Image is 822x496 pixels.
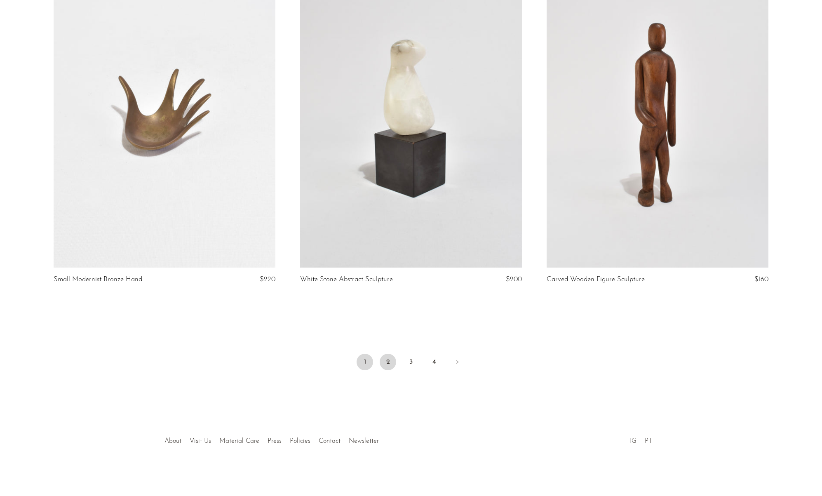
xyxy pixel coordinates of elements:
[426,354,442,370] a: 4
[645,438,652,444] a: PT
[380,354,396,370] a: 2
[403,354,419,370] a: 3
[219,438,259,444] a: Material Care
[626,431,656,447] ul: Social Medias
[754,276,768,283] span: $160
[268,438,282,444] a: Press
[290,438,310,444] a: Policies
[300,276,393,283] a: White Stone Abstract Sculpture
[630,438,636,444] a: IG
[54,276,142,283] a: Small Modernist Bronze Hand
[164,438,181,444] a: About
[357,354,373,370] span: 1
[190,438,211,444] a: Visit Us
[319,438,341,444] a: Contact
[547,276,645,283] a: Carved Wooden Figure Sculpture
[260,276,275,283] span: $220
[506,276,522,283] span: $200
[449,354,465,372] a: Next
[160,431,383,447] ul: Quick links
